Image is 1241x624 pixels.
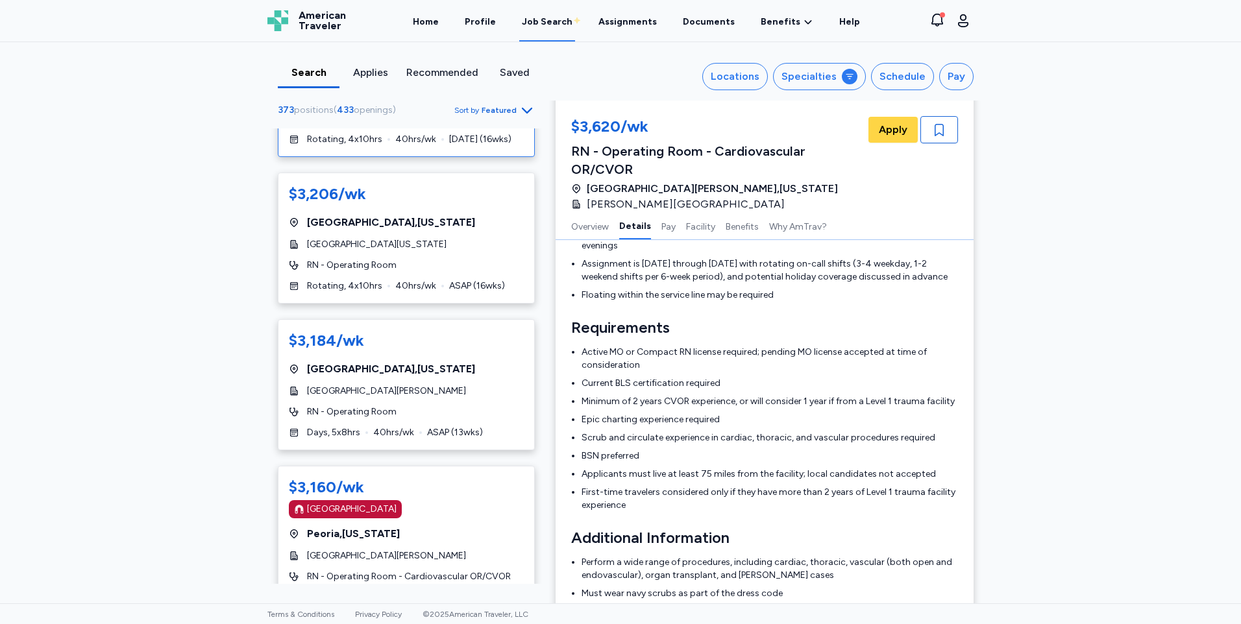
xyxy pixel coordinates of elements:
[289,477,364,498] div: $3,160/wk
[582,431,958,444] li: Scrub and circulate experience in cardiac, thoracic, and vascular procedures required
[395,133,436,146] span: 40 hrs/wk
[769,212,827,239] button: Why AmTrav?
[761,16,813,29] a: Benefits
[307,259,397,272] span: RN - Operating Room
[582,377,958,390] li: Current BLS certification required
[571,527,958,548] h3: Additional Information
[582,486,958,512] li: First-time travelers considered only if they have more than 2 years of Level 1 trauma facility ex...
[571,116,866,139] div: $3,620/wk
[571,212,609,239] button: Overview
[307,526,400,542] span: Peoria , [US_STATE]
[454,105,479,115] span: Sort by
[307,549,466,562] span: [GEOGRAPHIC_DATA][PERSON_NAME]
[587,197,785,212] span: [PERSON_NAME][GEOGRAPHIC_DATA]
[373,426,414,439] span: 40 hrs/wk
[571,142,866,178] div: RN - Operating Room - Cardiovascular OR/CVOR
[289,184,366,204] div: $3,206/wk
[337,104,354,115] span: 433
[519,1,575,42] a: Job Search
[307,570,511,583] span: RN - Operating Room - Cardiovascular OR/CVOR
[307,133,382,146] span: Rotating, 4x10hrs
[489,65,540,80] div: Saved
[781,69,837,84] div: Specialties
[711,69,759,84] div: Locations
[582,289,958,302] li: Floating within the service line may be required
[702,63,768,90] button: Locations
[582,468,958,481] li: Applicants must live at least 75 miles from the facility; local candidates not accepted
[761,16,800,29] span: Benefits
[299,10,346,31] span: American Traveler
[307,503,397,516] div: [GEOGRAPHIC_DATA]
[395,280,436,293] span: 40 hrs/wk
[661,212,676,239] button: Pay
[307,215,475,230] span: [GEOGRAPHIC_DATA] , [US_STATE]
[307,280,382,293] span: Rotating, 4x10hrs
[355,610,402,619] a: Privacy Policy
[294,104,334,115] span: positions
[871,63,934,90] button: Schedule
[354,104,393,115] span: openings
[948,69,965,84] div: Pay
[267,610,334,619] a: Terms & Conditions
[449,133,511,146] span: [DATE] ( 16 wks)
[582,413,958,426] li: Epic charting experience required
[307,385,466,398] span: [GEOGRAPHIC_DATA][PERSON_NAME]
[345,65,396,80] div: Applies
[278,104,401,117] div: ( )
[582,450,958,462] li: BSN preferred
[406,65,478,80] div: Recommended
[307,426,360,439] span: Days, 5x8hrs
[587,181,838,197] span: [GEOGRAPHIC_DATA][PERSON_NAME] , [US_STATE]
[278,104,294,115] span: 373
[582,556,958,582] li: Perform a wide range of procedures, including cardiac, thoracic, vascular (both open and endovasc...
[582,258,958,283] li: Assignment is [DATE] through [DATE] with rotating on-call shifts (3-4 weekday, 1-2 weekend shifts...
[582,395,958,408] li: Minimum of 2 years CVOR experience, or will consider 1 year if from a Level 1 trauma facility
[619,212,651,239] button: Details
[289,330,364,351] div: $3,184/wk
[686,212,715,239] button: Facility
[726,212,759,239] button: Benefits
[427,426,483,439] span: ASAP ( 13 wks)
[582,346,958,372] li: Active MO or Compact RN license required; pending MO license accepted at time of consideration
[267,10,288,31] img: Logo
[283,65,334,80] div: Search
[522,16,572,29] div: Job Search
[423,610,528,619] span: © 2025 American Traveler, LLC
[454,102,535,118] button: Sort byFeatured
[307,361,475,377] span: [GEOGRAPHIC_DATA] , [US_STATE]
[571,317,958,338] h3: Requirements
[939,63,974,90] button: Pay
[879,122,907,138] span: Apply
[868,117,918,143] button: Apply
[879,69,926,84] div: Schedule
[773,63,866,90] button: Specialties
[482,105,517,115] span: Featured
[307,238,447,251] span: [GEOGRAPHIC_DATA][US_STATE]
[582,587,958,600] li: Must wear navy scrubs as part of the dress code
[449,280,505,293] span: ASAP ( 16 wks)
[307,405,397,418] span: RN - Operating Room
